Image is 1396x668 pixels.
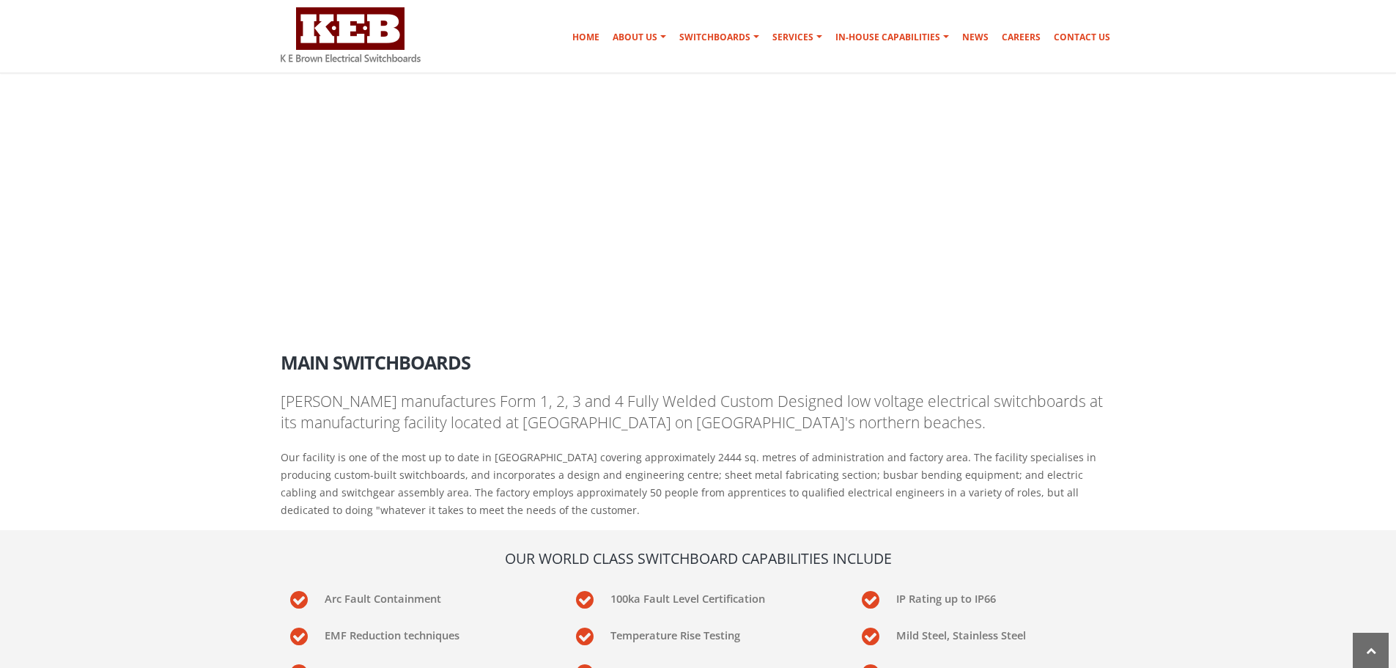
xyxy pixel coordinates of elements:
a: Switchboards [673,23,765,52]
p: IP Rating up to IP66 [896,586,1116,607]
p: Mild Steel, Stainless Steel [896,623,1116,644]
a: Services [767,23,828,52]
p: Our facility is one of the most up to date in [GEOGRAPHIC_DATA] covering approximately 2444 sq. m... [281,449,1116,519]
h2: Main Switchboards [281,342,1116,372]
h1: Switchboards [281,247,413,289]
a: About Us [607,23,672,52]
a: News [956,23,994,52]
p: Temperature Rise Testing [610,623,830,644]
a: Contact Us [1048,23,1116,52]
a: In-house Capabilities [830,23,955,52]
p: 100ka Fault Level Certification [610,586,830,607]
a: Home [1004,259,1030,271]
h4: Our World Class Switchboard Capabilities include [281,548,1116,568]
p: EMF Reduction techniques [325,623,544,644]
p: [PERSON_NAME] manufactures Form 1, 2, 3 and 4 Fully Welded Custom Designed low voltage electrical... [281,391,1116,434]
a: Careers [996,23,1046,52]
li: Switchboards [1033,256,1112,274]
img: K E Brown Electrical Switchboards [281,7,421,62]
p: Arc Fault Containment [325,586,544,607]
a: Home [566,23,605,52]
